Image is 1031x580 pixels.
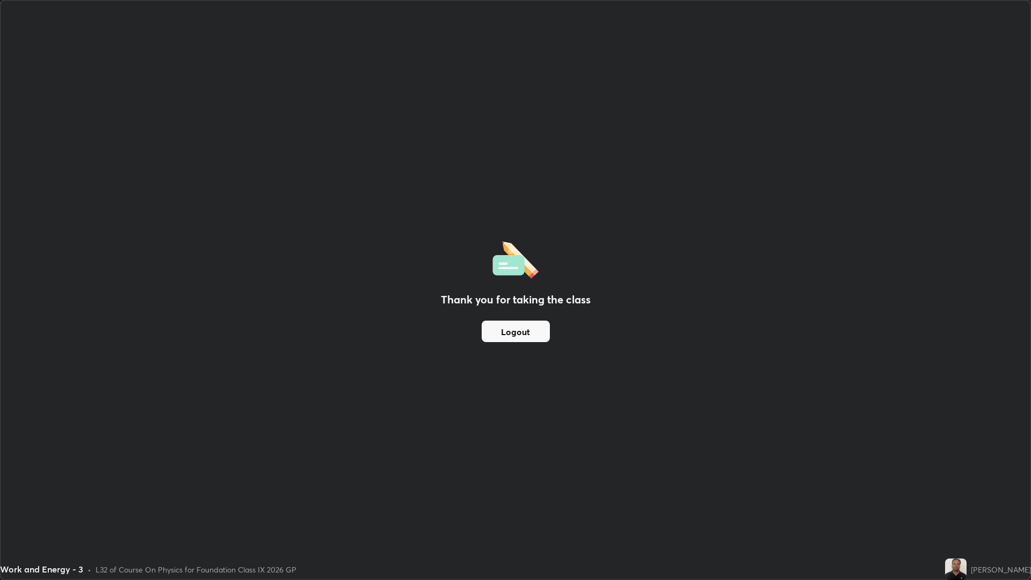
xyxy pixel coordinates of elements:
[945,559,967,580] img: c449bc7577714875aafd9c306618b106.jpg
[96,564,296,575] div: L32 of Course On Physics for Foundation Class IX 2026 GP
[88,564,91,575] div: •
[441,292,591,308] h2: Thank you for taking the class
[482,321,550,342] button: Logout
[971,564,1031,575] div: [PERSON_NAME]
[492,238,539,279] img: offlineFeedback.1438e8b3.svg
